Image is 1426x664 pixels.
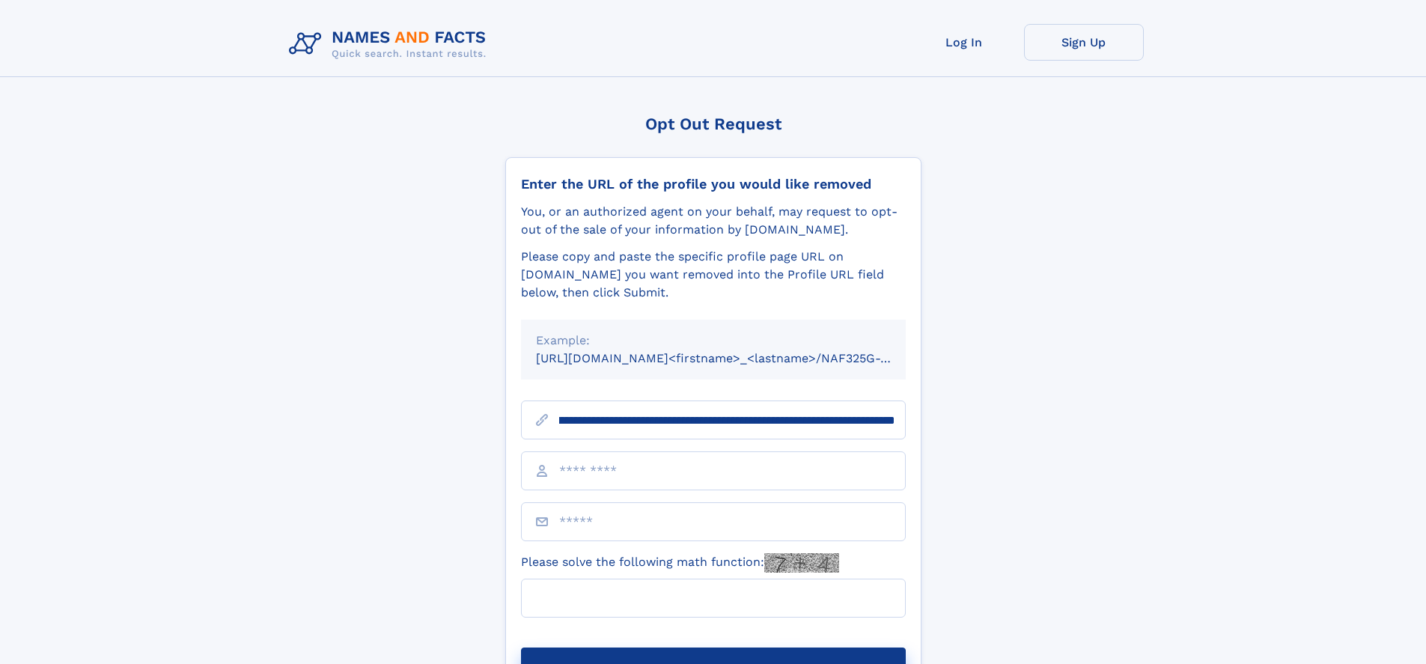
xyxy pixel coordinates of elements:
[521,176,906,192] div: Enter the URL of the profile you would like removed
[536,332,891,350] div: Example:
[904,24,1024,61] a: Log In
[521,203,906,239] div: You, or an authorized agent on your behalf, may request to opt-out of the sale of your informatio...
[283,24,499,64] img: Logo Names and Facts
[521,553,839,573] label: Please solve the following math function:
[536,351,934,365] small: [URL][DOMAIN_NAME]<firstname>_<lastname>/NAF325G-xxxxxxxx
[505,115,921,133] div: Opt Out Request
[1024,24,1144,61] a: Sign Up
[521,248,906,302] div: Please copy and paste the specific profile page URL on [DOMAIN_NAME] you want removed into the Pr...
